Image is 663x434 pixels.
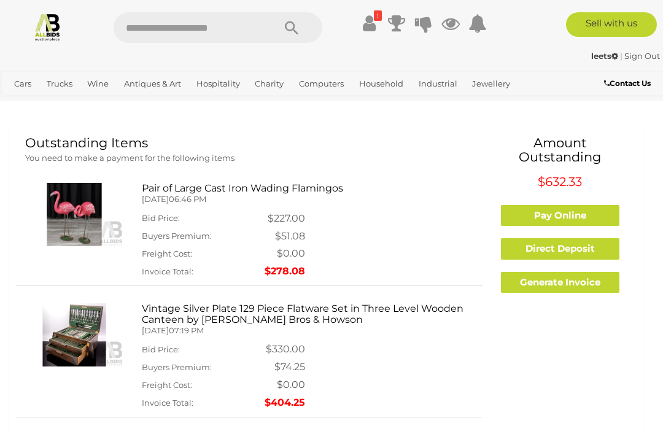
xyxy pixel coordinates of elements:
a: leets [591,51,620,61]
span: 06:46 PM [169,194,206,204]
td: $0.00 [265,245,305,263]
a: Generate Invoice [501,272,619,293]
a: Jewellery [467,74,515,94]
a: Trucks [42,74,77,94]
a: Wine [82,74,114,94]
button: Search [261,12,322,43]
span: $632.33 [538,174,582,189]
td: Bid Price: [142,210,265,228]
a: ! [360,12,379,34]
h3: Pair of Large Cast Iron Wading Flamingos [142,183,473,194]
td: $74.25 [265,358,305,376]
a: Contact Us [604,77,654,90]
td: $404.25 [265,394,305,412]
td: Freight Cost: [142,245,265,263]
a: Sell with us [566,12,657,37]
td: $278.08 [265,263,305,281]
td: $51.08 [265,228,305,246]
a: Cars [9,74,36,94]
h1: Outstanding Items [25,136,473,150]
a: Hospitality [192,74,245,94]
img: Allbids.com.au [33,12,62,41]
a: Sign Out [624,51,660,61]
a: Pay Online [501,205,619,227]
h5: [DATE] [142,326,473,335]
td: $0.00 [265,376,305,394]
td: Freight Cost: [142,376,265,394]
td: Bid Price: [142,341,265,358]
strong: leets [591,51,618,61]
b: Contact Us [604,79,651,88]
a: Industrial [414,74,462,94]
p: You need to make a payment for the following items [25,151,473,165]
a: Household [354,74,408,94]
a: Direct Deposit [501,238,619,260]
a: Computers [294,74,349,94]
i: ! [374,10,382,21]
td: Buyers Premium: [142,228,265,246]
td: $227.00 [265,210,305,228]
a: [GEOGRAPHIC_DATA] [88,94,185,114]
a: Office [9,94,42,114]
td: Buyers Premium: [142,358,265,376]
a: Sports [48,94,83,114]
h5: [DATE] [142,195,473,203]
h3: Vintage Silver Plate 129 Piece Flatware Set in Three Level Wooden Canteen by [PERSON_NAME] Bros &... [142,303,473,325]
td: Invoice Total: [142,394,265,412]
span: 07:19 PM [169,325,204,335]
a: Antiques & Art [119,74,186,94]
span: | [620,51,622,61]
a: Charity [250,74,289,94]
td: Invoice Total: [142,263,265,281]
h1: Amount Outstanding [492,136,629,164]
td: $330.00 [265,341,305,358]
